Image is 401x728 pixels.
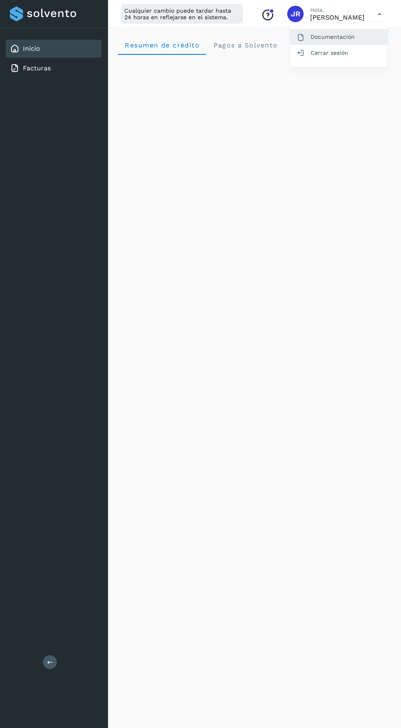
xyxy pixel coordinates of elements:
[6,40,101,58] div: Inicio
[6,59,101,77] div: Facturas
[23,45,40,52] a: Inicio
[23,64,51,72] a: Facturas
[290,45,387,61] div: Cerrar sesión
[290,29,387,45] div: Documentación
